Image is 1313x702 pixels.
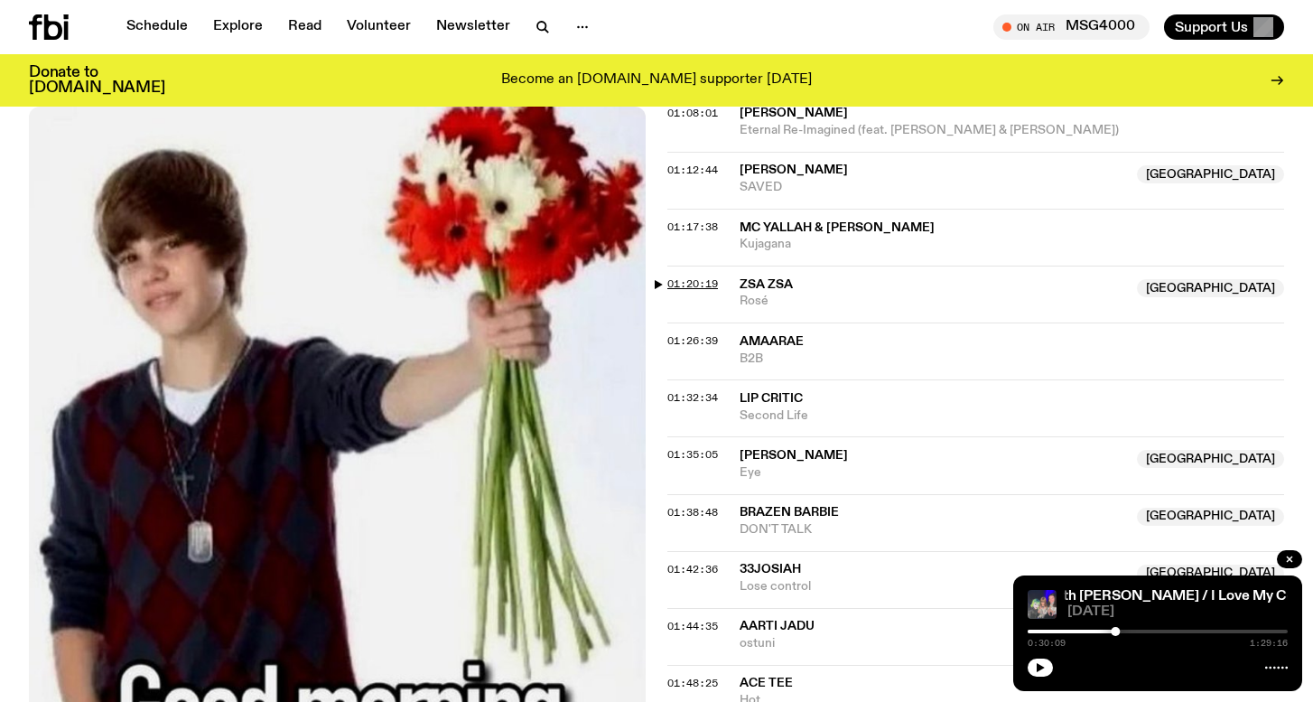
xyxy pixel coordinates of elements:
[667,165,718,175] button: 01:12:44
[667,508,718,518] button: 01:38:48
[1175,19,1248,35] span: Support Us
[1067,605,1288,619] span: [DATE]
[740,392,803,405] span: Lip Critic
[1250,639,1288,648] span: 1:29:16
[740,506,839,519] span: Brazen Barbie
[1137,565,1284,583] span: [GEOGRAPHIC_DATA]
[1137,450,1284,468] span: [GEOGRAPHIC_DATA]
[740,635,1126,652] span: ostuni
[667,390,718,405] span: 01:32:34
[740,236,1284,253] span: Kujagana
[740,521,1126,538] span: DON'T TALK
[740,620,815,632] span: Aarti Jadu
[1137,165,1284,183] span: [GEOGRAPHIC_DATA]
[667,565,718,575] button: 01:42:36
[336,14,422,40] a: Volunteer
[202,14,274,40] a: Explore
[740,563,801,576] span: 33josiah
[29,65,165,96] h3: Donate to [DOMAIN_NAME]
[740,293,1126,310] span: Rosé
[740,278,793,291] span: ZSA ZSA
[740,578,1126,595] span: Lose control
[993,14,1150,40] button: On AirMSG4000
[667,222,718,232] button: 01:17:38
[740,107,848,119] span: [PERSON_NAME]
[740,464,1126,482] span: Eye
[1137,279,1284,297] span: [GEOGRAPHIC_DATA]
[667,393,718,403] button: 01:32:34
[667,106,718,120] span: 01:08:01
[667,619,718,633] span: 01:44:35
[667,562,718,576] span: 01:42:36
[667,336,718,346] button: 01:26:39
[740,407,1284,425] span: Second Life
[667,676,718,690] span: 01:48:25
[116,14,199,40] a: Schedule
[740,449,848,462] span: [PERSON_NAME]
[740,122,1284,139] span: Eternal Re-Imagined (feat. [PERSON_NAME] & [PERSON_NAME])
[667,163,718,177] span: 01:12:44
[277,14,332,40] a: Read
[667,450,718,460] button: 01:35:05
[740,351,1284,368] span: B2B
[1137,508,1284,526] span: [GEOGRAPHIC_DATA]
[740,221,935,234] span: MC Yallah & [PERSON_NAME]
[667,333,718,348] span: 01:26:39
[1028,590,1057,619] img: A selfie of Dyan Tai, Ninajirachi and Jim.
[1028,639,1066,648] span: 0:30:09
[667,505,718,519] span: 01:38:48
[740,335,804,348] span: Amaarae
[667,279,718,289] button: 01:20:19
[667,447,718,462] span: 01:35:05
[1164,14,1284,40] button: Support Us
[501,72,812,89] p: Become an [DOMAIN_NAME] supporter [DATE]
[667,276,718,291] span: 01:20:19
[667,108,718,118] button: 01:08:01
[667,679,718,688] button: 01:48:25
[425,14,521,40] a: Newsletter
[667,622,718,632] button: 01:44:35
[740,164,848,176] span: [PERSON_NAME]
[740,179,1126,196] span: SAVED
[740,677,793,689] span: Ace Tee
[667,220,718,234] span: 01:17:38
